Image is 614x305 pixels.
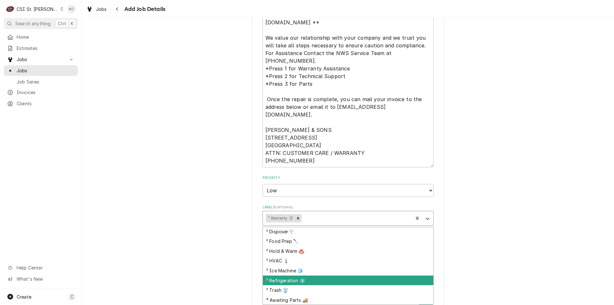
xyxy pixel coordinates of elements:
div: ³ Awaiting Parts 🚚 [263,295,433,305]
div: ² Food Prep 🔪 [263,236,433,246]
a: Invoices [4,87,78,98]
span: What's New [17,276,74,282]
div: ² Hold & Warm ♨️ [263,246,433,256]
span: C [70,293,74,300]
div: ¹ Warranty 🛡️ [266,214,295,222]
span: Search anything [15,20,51,27]
div: ² Ice Machine 🧊 [263,266,433,276]
span: Estimates [17,45,75,52]
a: Jobs [4,65,78,76]
a: Home [4,32,78,42]
span: Clients [17,100,75,107]
span: Help Center [17,264,74,271]
span: Ctrl [58,20,66,27]
a: Jobs [84,4,109,14]
div: ² HVAC 🌡️ [263,256,433,266]
span: Jobs [17,56,65,63]
label: Labels [263,205,434,210]
div: Labels [263,205,434,226]
div: CSI St. [PERSON_NAME] [17,6,58,12]
div: CSI St. Louis's Avatar [6,4,15,13]
span: Create [17,294,31,300]
div: C [6,4,15,13]
span: Add Job Details [122,5,165,13]
button: Search anythingCtrlK [4,18,78,29]
div: Kelly Christen's Avatar [67,4,76,13]
div: ² Refrigeration ❄️ [263,276,433,285]
div: Remove ¹ Warranty 🛡️ [295,214,302,222]
div: Priority [263,175,434,197]
button: Navigate back [112,4,122,14]
div: ² Trash 🗑️ [263,285,433,295]
span: Invoices [17,89,75,96]
label: Priority [263,175,434,181]
a: Go to Help Center [4,262,78,273]
a: Job Series [4,76,78,87]
div: ² Disposer🌪️ [263,227,433,237]
a: Go to What's New [4,274,78,284]
a: Estimates [4,43,78,53]
div: KC [67,4,76,13]
span: K [71,20,74,27]
span: Home [17,34,75,40]
span: Jobs [96,6,107,12]
span: Jobs [17,67,75,74]
span: ( optional ) [275,205,293,209]
a: Go to Jobs [4,54,78,65]
span: Job Series [17,78,75,85]
a: Clients [4,98,78,109]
